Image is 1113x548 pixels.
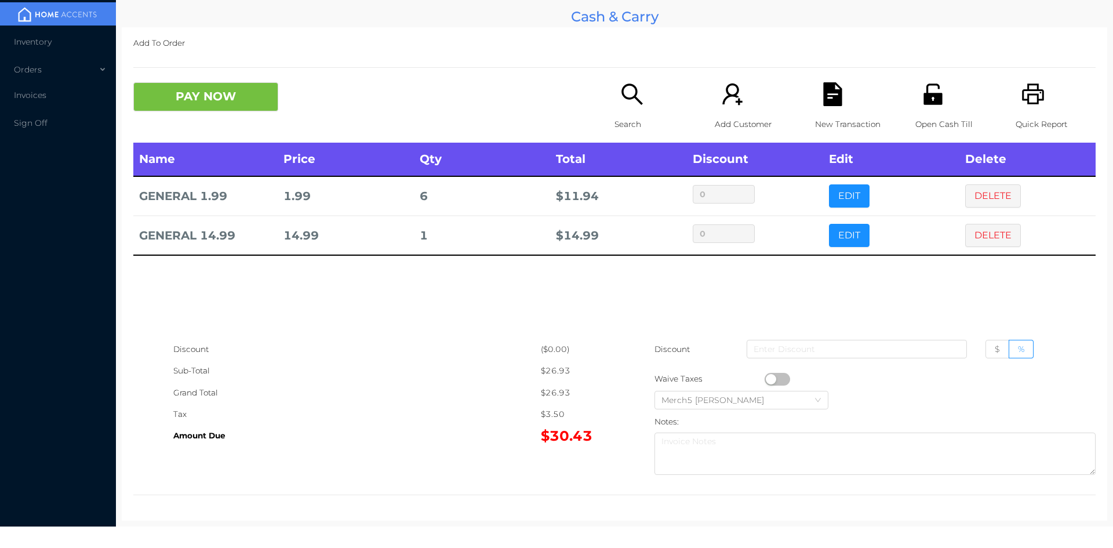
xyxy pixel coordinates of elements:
[965,224,1021,247] button: DELETE
[965,184,1021,208] button: DELETE
[1021,82,1045,106] i: icon: printer
[541,360,614,382] div: $26.93
[420,186,544,207] div: 6
[133,32,1096,54] p: Add To Order
[1016,114,1096,135] p: Quick Report
[14,6,101,23] img: mainBanner
[995,344,1000,354] span: $
[829,224,870,247] button: EDIT
[278,216,414,255] td: 14.99
[721,82,744,106] i: icon: user-add
[823,143,959,176] th: Edit
[420,225,544,246] div: 1
[550,143,686,176] th: Total
[550,216,686,255] td: $ 14.99
[173,360,541,382] div: Sub-Total
[654,417,679,426] label: Notes:
[550,176,686,216] td: $ 11.94
[829,184,870,208] button: EDIT
[921,82,945,106] i: icon: unlock
[541,339,614,360] div: ($0.00)
[959,143,1096,176] th: Delete
[173,425,541,447] div: Amount Due
[620,82,644,106] i: icon: search
[814,397,821,405] i: icon: down
[122,6,1107,27] div: Cash & Carry
[541,404,614,425] div: $3.50
[815,114,895,135] p: New Transaction
[14,118,48,128] span: Sign Off
[173,382,541,404] div: Grand Total
[915,114,995,135] p: Open Cash Till
[173,404,541,425] div: Tax
[654,368,765,390] div: Waive Taxes
[747,340,967,358] input: Enter Discount
[661,391,776,409] div: Merch5 Lawrence
[687,143,823,176] th: Discount
[278,176,414,216] td: 1.99
[715,114,795,135] p: Add Customer
[654,339,691,360] p: Discount
[821,82,845,106] i: icon: file-text
[541,382,614,404] div: $26.93
[133,82,278,111] button: PAY NOW
[1018,344,1024,354] span: %
[14,90,46,100] span: Invoices
[133,176,278,216] td: GENERAL 1.99
[278,143,414,176] th: Price
[133,143,278,176] th: Name
[614,114,694,135] p: Search
[133,216,278,255] td: GENERAL 14.99
[173,339,541,360] div: Discount
[414,143,550,176] th: Qty
[14,37,52,47] span: Inventory
[541,425,614,447] div: $30.43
